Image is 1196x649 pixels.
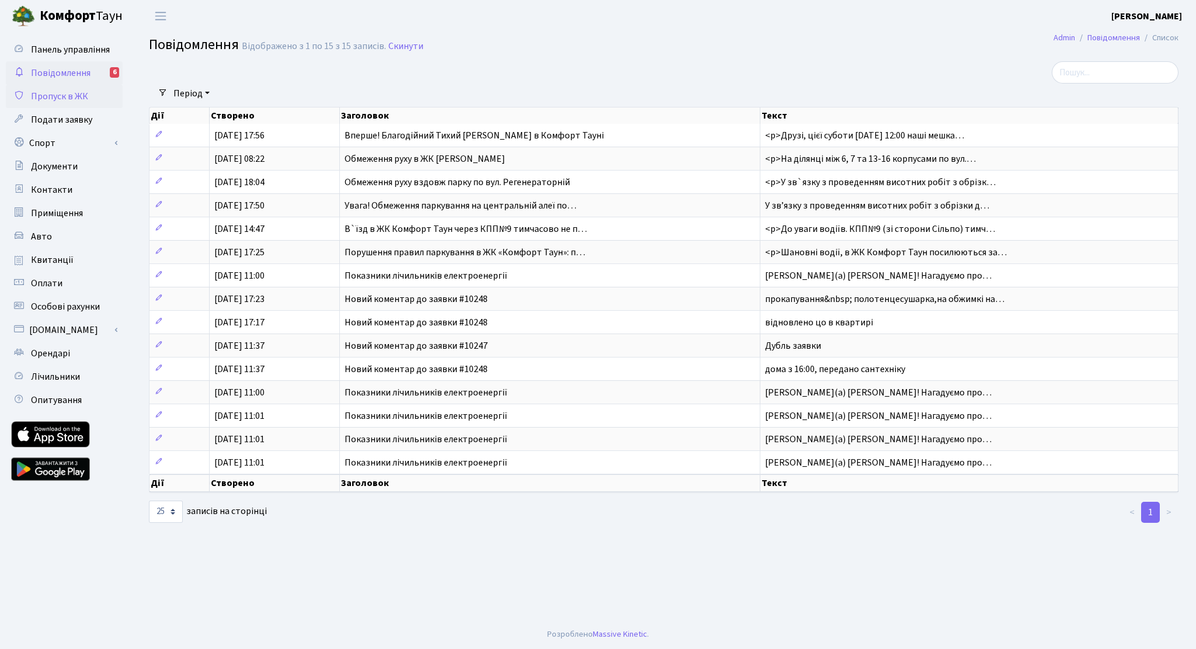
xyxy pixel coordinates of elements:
span: Показники лічильників електроенергії [345,433,507,446]
a: Особові рахунки [6,295,123,318]
a: Лічильники [6,365,123,388]
span: У звʼязку з проведенням висотних робіт з обрізки д… [765,199,989,212]
span: [PERSON_NAME](а) [PERSON_NAME]! Нагадуємо про… [765,409,992,422]
span: Пропуск в ЖК [31,90,88,103]
a: Авто [6,225,123,248]
a: Повідомлення [1087,32,1140,44]
b: [PERSON_NAME] [1111,10,1182,23]
a: 1 [1141,502,1160,523]
span: Порушення правил паркування в ЖК «Комфорт Таун»: п… [345,246,585,259]
select: записів на сторінці [149,501,183,523]
th: Текст [760,474,1178,492]
span: дома з 16:00, передано сантехніку [765,363,905,376]
b: Комфорт [40,6,96,25]
a: Скинути [388,41,423,52]
span: Панель управління [31,43,110,56]
span: [DATE] 11:00 [214,386,265,399]
span: <p>Шановні водії, в ЖК Комфорт Таун посилюються за… [765,246,1007,259]
th: Заголовок [340,107,760,124]
div: Відображено з 1 по 15 з 15 записів. [242,41,386,52]
span: Оплати [31,277,62,290]
a: [DOMAIN_NAME] [6,318,123,342]
a: Подати заявку [6,108,123,131]
span: [DATE] 08:22 [214,152,265,165]
label: записів на сторінці [149,501,267,523]
a: Квитанції [6,248,123,272]
span: Увага! Обмеження паркування на центральній алеї по… [345,199,576,212]
span: Показники лічильників електроенергії [345,386,507,399]
span: [PERSON_NAME](а) [PERSON_NAME]! Нагадуємо про… [765,269,992,282]
span: Новий коментар до заявки #10248 [345,363,488,376]
a: Контакти [6,178,123,202]
span: [DATE] 11:00 [214,269,265,282]
span: [DATE] 17:50 [214,199,265,212]
span: [DATE] 11:01 [214,456,265,469]
span: <p>У зв`язку з проведенням висотних робіт з обрізк… [765,176,996,189]
a: Опитування [6,388,123,412]
span: Обмеження руху в ЖК [PERSON_NAME] [345,152,505,165]
img: logo.png [12,5,35,28]
span: Авто [31,230,52,243]
a: Орендарі [6,342,123,365]
span: [DATE] 11:01 [214,433,265,446]
th: Створено [210,474,340,492]
a: Повідомлення6 [6,61,123,85]
span: Обмеження руху вздовж парку по вул. Регенераторній [345,176,570,189]
span: [DATE] 17:17 [214,316,265,329]
span: Показники лічильників електроенергії [345,269,507,282]
span: Квитанції [31,254,74,266]
span: <p>До уваги водіїв. КПП№9 (зі сторони Сільпо) тимч… [765,223,995,235]
a: Приміщення [6,202,123,225]
span: Приміщення [31,207,83,220]
th: Текст [760,107,1178,124]
span: прокапування&nbsp; полотенцесушарка,на обжимкі на… [765,293,1004,306]
a: Пропуск в ЖК [6,85,123,108]
nav: breadcrumb [1036,26,1196,50]
span: [DATE] 18:04 [214,176,265,189]
span: [DATE] 17:25 [214,246,265,259]
span: Орендарі [31,347,70,360]
th: Дії [149,107,210,124]
span: [PERSON_NAME](а) [PERSON_NAME]! Нагадуємо про… [765,433,992,446]
span: Повідомлення [31,67,91,79]
a: Документи [6,155,123,178]
span: [DATE] 17:23 [214,293,265,306]
span: [DATE] 11:01 [214,409,265,422]
span: Опитування [31,394,82,407]
th: Створено [210,107,340,124]
span: Новий коментар до заявки #10248 [345,316,488,329]
span: Контакти [31,183,72,196]
span: Новий коментар до заявки #10247 [345,339,488,352]
th: Дії [149,474,210,492]
span: [PERSON_NAME](а) [PERSON_NAME]! Нагадуємо про… [765,456,992,469]
a: Панель управління [6,38,123,61]
span: Таун [40,6,123,26]
span: Вперше! Благодійний Тихий [PERSON_NAME] в Комфорт Тауні [345,129,604,142]
span: Показники лічильників електроенергії [345,456,507,469]
th: Заголовок [340,474,760,492]
span: Повідомлення [149,34,239,55]
span: [DATE] 11:37 [214,339,265,352]
span: В`їзд в ЖК Комфорт Таун через КПП№9 тимчасово не п… [345,223,587,235]
span: Дубль заявки [765,339,821,352]
input: Пошук... [1052,61,1178,84]
div: 6 [110,67,119,78]
span: Показники лічильників електроенергії [345,409,507,422]
span: Особові рахунки [31,300,100,313]
span: [DATE] 17:56 [214,129,265,142]
li: Список [1140,32,1178,44]
a: Оплати [6,272,123,295]
span: <p>На ділянці між 6, 7 та 13-16 корпусами по вул.… [765,152,976,165]
a: Massive Kinetic [593,628,647,640]
span: Документи [31,160,78,173]
div: Розроблено . [547,628,649,641]
span: <p>Друзі, цієї суботи [DATE] 12:00 наші мешка… [765,129,964,142]
span: [DATE] 14:47 [214,223,265,235]
span: Лічильники [31,370,80,383]
button: Переключити навігацію [146,6,175,26]
a: [PERSON_NAME] [1111,9,1182,23]
a: Admin [1054,32,1075,44]
a: Період [169,84,214,103]
span: [DATE] 11:37 [214,363,265,376]
span: Новий коментар до заявки #10248 [345,293,488,306]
